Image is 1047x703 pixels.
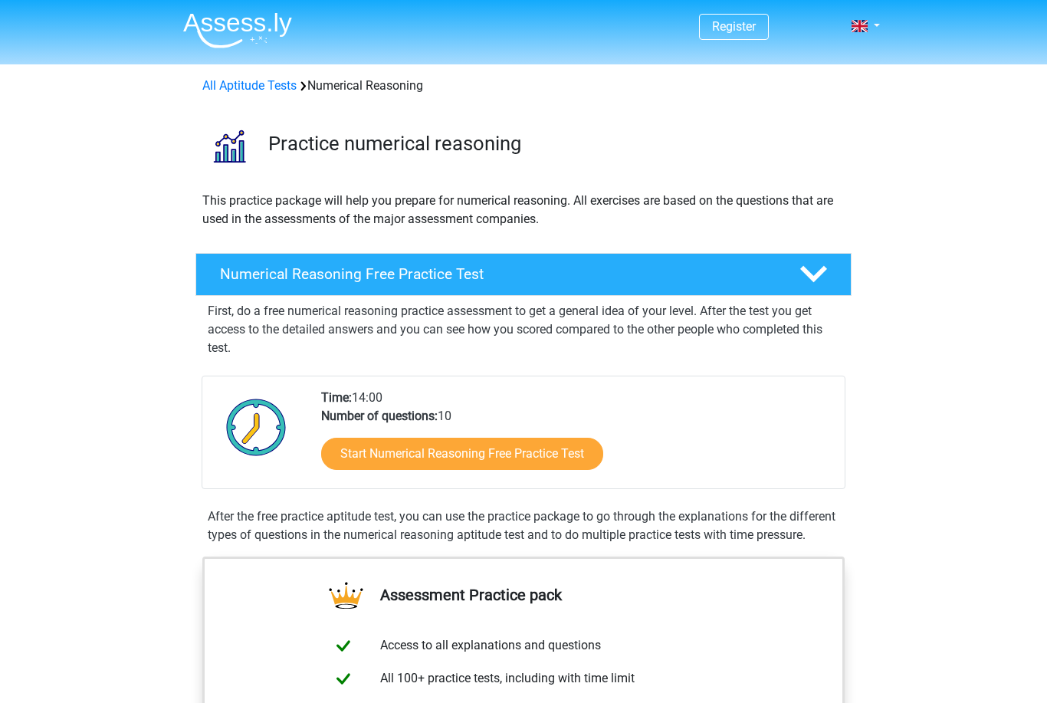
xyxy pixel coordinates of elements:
b: Time: [321,390,352,405]
img: Clock [218,389,295,465]
img: Assessly [183,12,292,48]
a: Register [712,19,756,34]
b: Number of questions: [321,409,438,423]
h3: Practice numerical reasoning [268,132,839,156]
h4: Numerical Reasoning Free Practice Test [220,265,775,283]
div: Numerical Reasoning [196,77,851,95]
a: All Aptitude Tests [202,78,297,93]
img: numerical reasoning [196,113,261,179]
a: Numerical Reasoning Free Practice Test [189,253,858,296]
p: This practice package will help you prepare for numerical reasoning. All exercises are based on t... [202,192,845,228]
p: First, do a free numerical reasoning practice assessment to get a general idea of your level. Aft... [208,302,839,357]
div: 14:00 10 [310,389,844,488]
a: Start Numerical Reasoning Free Practice Test [321,438,603,470]
div: After the free practice aptitude test, you can use the practice package to go through the explana... [202,508,845,544]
